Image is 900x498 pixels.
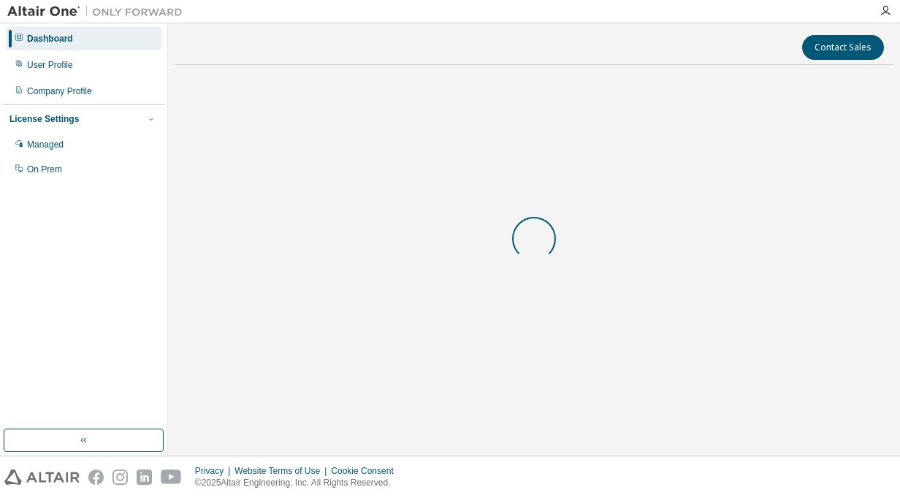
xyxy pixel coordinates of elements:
[27,139,64,150] div: Managed
[27,85,92,97] div: Company Profile
[88,470,104,485] img: facebook.svg
[137,470,152,485] img: linkedin.svg
[195,465,234,477] div: Privacy
[802,35,884,60] button: Contact Sales
[27,59,73,71] div: User Profile
[161,470,182,485] img: youtube.svg
[234,465,331,477] div: Website Terms of Use
[113,470,128,485] img: instagram.svg
[27,164,62,175] div: On Prem
[331,465,402,477] div: Cookie Consent
[27,33,73,45] div: Dashboard
[195,477,403,489] p: © 2025 Altair Engineering, Inc. All Rights Reserved.
[7,4,190,19] img: Altair One
[9,113,79,125] div: License Settings
[4,470,80,485] img: altair_logo.svg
